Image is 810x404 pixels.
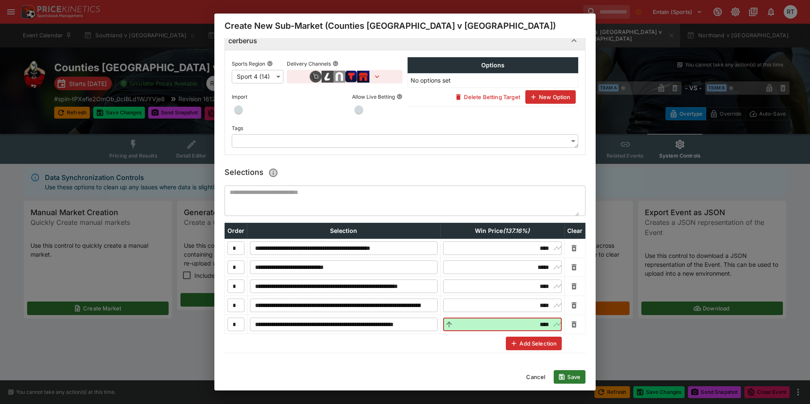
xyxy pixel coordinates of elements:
[225,165,281,180] h5: Selections
[564,223,585,239] th: Clear
[266,165,281,180] button: Paste/Type a csv of selections prices here. When typing, a selection will be created as you creat...
[333,71,345,83] img: brand
[397,94,402,100] button: Allow Live Betting
[287,60,331,67] p: Delivery Channels
[554,370,585,384] button: Save
[345,71,357,83] img: brand
[232,70,283,83] div: Sport 4 (14)
[450,90,525,104] button: Delete Betting Target
[408,73,578,88] td: No options set
[352,93,395,100] p: Allow Live Betting
[267,61,273,66] button: Sports Region
[249,94,255,100] button: Import
[503,227,530,234] em: ( 137.16 %)
[310,71,322,83] img: brand
[232,60,265,67] p: Sports Region
[232,93,247,100] p: Import
[408,58,578,73] th: Options
[525,90,576,104] button: New Option
[440,223,564,239] th: Win Price
[225,223,247,239] th: Order
[322,71,333,83] img: brand
[506,337,562,350] button: Add Selection
[357,71,369,83] img: brand
[247,223,441,239] th: Selection
[228,36,257,45] h6: cerberus
[333,61,338,66] button: Delivery Channels
[232,125,243,132] p: Tags
[214,14,596,38] div: Create New Sub-Market (Counties [GEOGRAPHIC_DATA] v [GEOGRAPHIC_DATA])
[521,370,550,384] button: Cancel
